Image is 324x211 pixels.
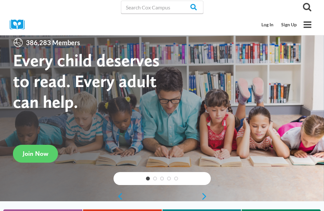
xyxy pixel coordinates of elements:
[23,37,83,48] span: 386,283 Members
[258,19,301,31] nav: Secondary Mobile Navigation
[277,19,301,31] a: Sign Up
[10,19,29,30] img: Cox Campus
[258,19,277,31] a: Log In
[301,18,314,31] button: Open menu
[23,150,48,157] span: Join Now
[174,177,178,180] a: 5
[146,177,150,180] a: 1
[114,192,123,200] a: previous
[201,192,211,200] a: next
[167,177,171,180] a: 4
[121,1,203,14] input: Search Cox Campus
[13,145,58,163] a: Join Now
[153,177,157,180] a: 2
[13,50,160,112] strong: Every child deserves to read. Every adult can help.
[114,190,211,203] div: content slider buttons
[160,177,164,180] a: 3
